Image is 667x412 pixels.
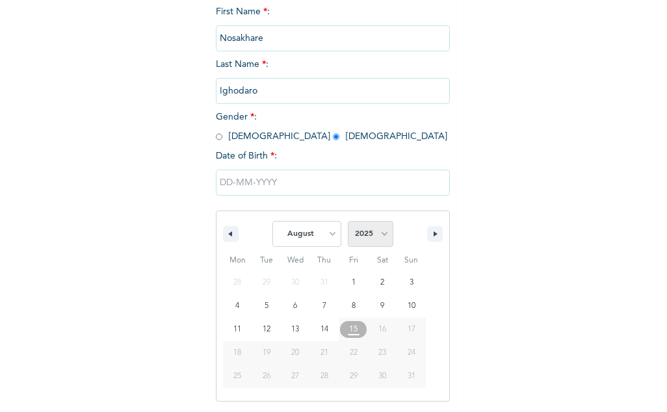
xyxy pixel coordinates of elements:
span: 4 [235,294,239,318]
button: 9 [368,294,397,318]
button: 29 [339,365,368,388]
span: 17 [408,318,415,341]
span: 30 [378,365,386,388]
span: 29 [350,365,358,388]
button: 19 [252,341,281,365]
span: 26 [263,365,270,388]
span: 19 [263,341,270,365]
button: 27 [281,365,310,388]
button: 8 [339,294,368,318]
button: 23 [368,341,397,365]
button: 13 [281,318,310,341]
button: 24 [397,341,426,365]
button: 5 [252,294,281,318]
button: 1 [339,271,368,294]
span: 18 [233,341,241,365]
span: Mon [223,250,252,271]
button: 7 [310,294,339,318]
span: 9 [380,294,384,318]
span: 8 [352,294,356,318]
span: 7 [322,294,326,318]
span: First Name : [216,7,450,43]
button: 4 [223,294,252,318]
span: Fri [339,250,368,271]
span: 25 [233,365,241,388]
span: Last Name : [216,60,450,96]
button: 28 [310,365,339,388]
span: 20 [291,341,299,365]
span: 21 [320,341,328,365]
span: 3 [410,271,413,294]
span: 1 [352,271,356,294]
button: 30 [368,365,397,388]
button: 20 [281,341,310,365]
span: Wed [281,250,310,271]
button: 11 [223,318,252,341]
button: 21 [310,341,339,365]
button: 31 [397,365,426,388]
button: 17 [397,318,426,341]
button: 26 [252,365,281,388]
span: 23 [378,341,386,365]
button: 2 [368,271,397,294]
span: 24 [408,341,415,365]
span: Gender : [DEMOGRAPHIC_DATA] [DEMOGRAPHIC_DATA] [216,112,447,141]
input: Enter your last name [216,78,450,104]
span: 28 [320,365,328,388]
span: 31 [408,365,415,388]
button: 12 [252,318,281,341]
span: Sat [368,250,397,271]
button: 22 [339,341,368,365]
span: 10 [408,294,415,318]
span: 27 [291,365,299,388]
button: 16 [368,318,397,341]
button: 15 [339,318,368,341]
span: 12 [263,318,270,341]
span: 13 [291,318,299,341]
span: 16 [378,318,386,341]
span: 14 [320,318,328,341]
button: 14 [310,318,339,341]
span: 15 [349,318,358,341]
input: DD-MM-YYYY [216,170,450,196]
span: 6 [293,294,297,318]
button: 18 [223,341,252,365]
input: Enter your first name [216,25,450,51]
span: Thu [310,250,339,271]
span: 11 [233,318,241,341]
span: 22 [350,341,358,365]
span: Date of Birth : [216,149,277,163]
span: 5 [265,294,268,318]
button: 10 [397,294,426,318]
span: Sun [397,250,426,271]
button: 3 [397,271,426,294]
span: Tue [252,250,281,271]
button: 25 [223,365,252,388]
button: 6 [281,294,310,318]
span: 2 [380,271,384,294]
